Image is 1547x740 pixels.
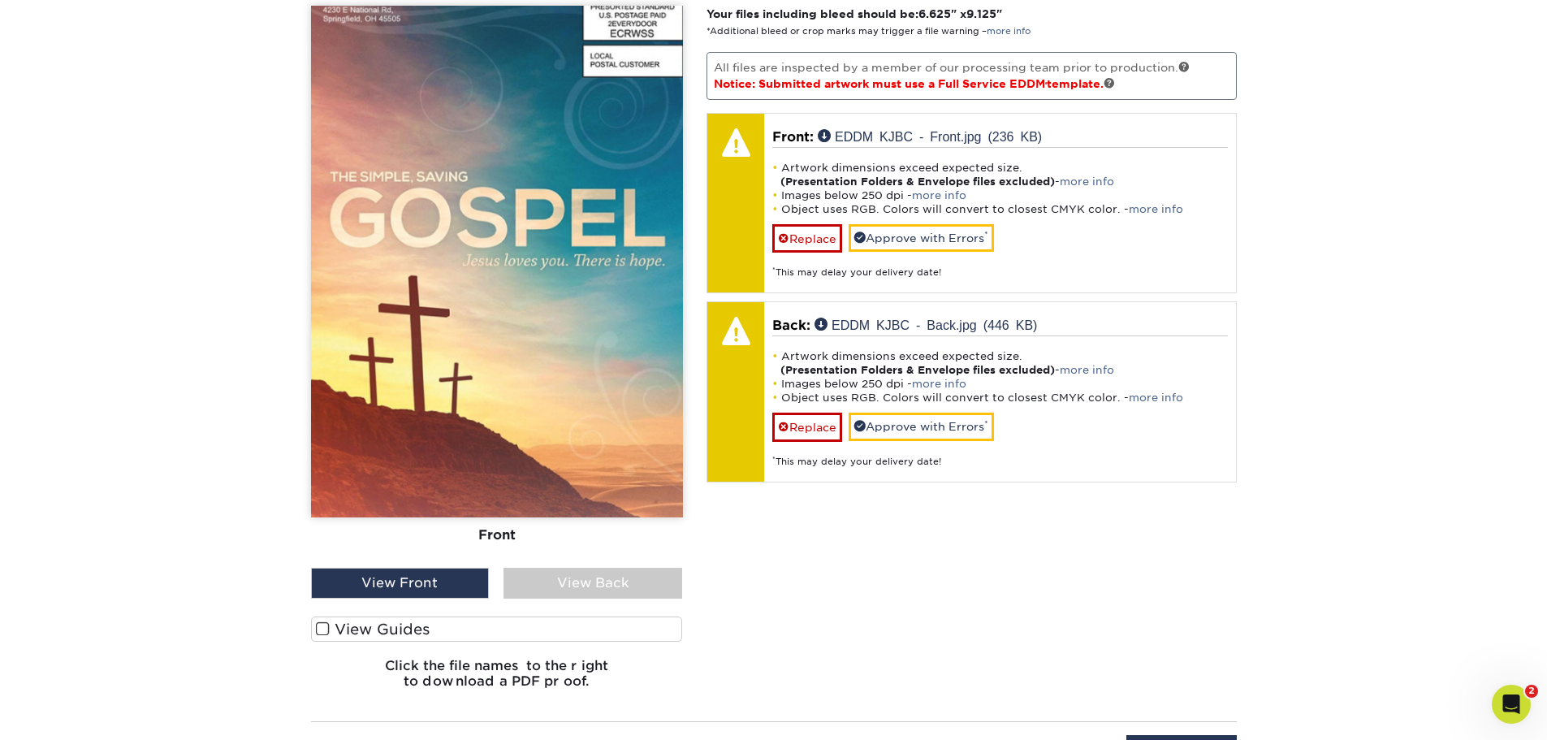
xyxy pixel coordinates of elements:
[772,224,842,253] a: Replace
[849,413,994,440] a: Approve with Errors*
[780,175,1055,188] strong: (Presentation Folders & Envelope files excluded)
[707,7,1002,20] strong: Your files including bleed should be: " x "
[1060,175,1114,188] a: more info
[912,189,966,201] a: more info
[772,188,1228,202] li: Images below 250 dpi -
[772,318,810,333] span: Back:
[772,202,1228,216] li: Object uses RGB. Colors will convert to closest CMYK color. -
[918,7,951,20] span: 6.625
[966,7,996,20] span: 9.125
[849,224,994,252] a: Approve with Errors*
[818,129,1042,142] a: EDDM KJBC - Front.jpg (236 KB)
[1525,685,1538,698] span: 2
[772,377,1228,391] li: Images below 250 dpi -
[311,517,683,553] div: Front
[815,318,1037,331] a: EDDM KJBC - Back.jpg (446 KB)
[1129,203,1183,215] a: more info
[1129,392,1183,404] a: more info
[311,568,490,599] div: View Front
[772,349,1228,377] li: Artwork dimensions exceed expected size. -
[1060,364,1114,376] a: more info
[1045,81,1047,86] span: ®
[987,26,1031,37] a: more info
[311,617,683,642] label: View Guides
[772,161,1228,188] li: Artwork dimensions exceed expected size. -
[772,129,814,145] span: Front:
[503,568,682,599] div: View Back
[311,658,683,702] h6: Click the file names to the right to download a PDF proof.
[1492,685,1531,724] iframe: Intercom live chat
[772,253,1228,279] div: This may delay your delivery date!
[772,391,1228,405] li: Object uses RGB. Colors will convert to closest CMYK color. -
[772,413,842,441] a: Replace
[912,378,966,390] a: more info
[707,26,1031,37] small: *Additional bleed or crop marks may trigger a file warning –
[714,77,1115,90] span: Notice: Submitted artwork must use a Full Service EDDM template.
[780,364,1055,376] strong: (Presentation Folders & Envelope files excluded)
[707,52,1237,100] p: All files are inspected by a member of our processing team prior to production.
[772,442,1228,469] div: This may delay your delivery date!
